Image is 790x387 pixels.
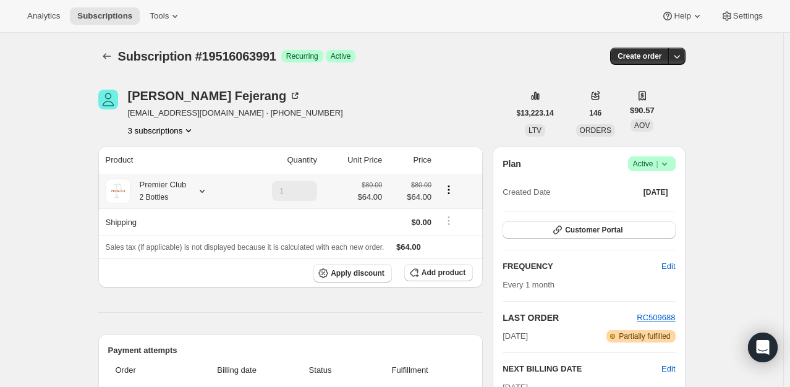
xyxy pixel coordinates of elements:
[27,11,60,21] span: Analytics
[108,344,474,357] h2: Payment attempts
[321,147,386,174] th: Unit Price
[654,257,682,276] button: Edit
[313,264,392,283] button: Apply discount
[580,126,611,135] span: ORDERS
[108,357,184,384] th: Order
[20,7,67,25] button: Analytics
[106,243,384,252] span: Sales tax (if applicable) is not displayed because it is calculated with each new order.
[98,90,118,109] span: Rosemarie Fejerang
[529,126,542,135] span: LTV
[404,264,473,281] button: Add product
[503,280,554,289] span: Every 1 month
[503,330,528,342] span: [DATE]
[77,11,132,21] span: Subscriptions
[503,312,637,324] h2: LAST ORDER
[636,184,676,201] button: [DATE]
[70,7,140,25] button: Subscriptions
[619,331,670,341] span: Partially fulfilled
[618,51,661,61] span: Create order
[517,108,554,118] span: $13,223.14
[389,191,431,203] span: $64.00
[354,364,465,376] span: Fulfillment
[286,51,318,61] span: Recurring
[503,158,521,170] h2: Plan
[661,260,675,273] span: Edit
[357,191,382,203] span: $64.00
[654,7,710,25] button: Help
[294,364,347,376] span: Status
[118,49,276,63] span: Subscription #19516063991
[128,107,343,119] span: [EMAIL_ADDRESS][DOMAIN_NAME] · [PHONE_NUMBER]
[98,147,240,174] th: Product
[439,183,459,197] button: Product actions
[331,51,351,61] span: Active
[331,268,384,278] span: Apply discount
[509,104,561,122] button: $13,223.14
[140,193,169,202] small: 2 Bottles
[422,268,465,278] span: Add product
[630,104,655,117] span: $90.57
[503,363,661,375] h2: NEXT BILLING DATE
[637,313,675,322] a: RC509688
[439,214,459,228] button: Shipping actions
[362,181,382,189] small: $80.00
[503,186,550,198] span: Created Date
[503,260,661,273] h2: FREQUENCY
[396,242,421,252] span: $64.00
[411,218,431,227] span: $0.00
[130,179,187,203] div: Premier Club
[633,158,671,170] span: Active
[565,225,622,235] span: Customer Portal
[582,104,609,122] button: 146
[643,187,668,197] span: [DATE]
[637,312,675,324] button: RC509688
[634,121,650,130] span: AOV
[713,7,770,25] button: Settings
[661,363,675,375] button: Edit
[386,147,435,174] th: Price
[240,147,321,174] th: Quantity
[150,11,169,21] span: Tools
[411,181,431,189] small: $80.00
[656,159,658,169] span: |
[106,179,130,203] img: product img
[748,333,778,362] div: Open Intercom Messenger
[128,90,302,102] div: [PERSON_NAME] Fejerang
[187,364,286,376] span: Billing date
[733,11,763,21] span: Settings
[674,11,690,21] span: Help
[98,208,240,236] th: Shipping
[128,124,195,137] button: Product actions
[142,7,189,25] button: Tools
[589,108,601,118] span: 146
[98,48,116,65] button: Subscriptions
[503,221,675,239] button: Customer Portal
[610,48,669,65] button: Create order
